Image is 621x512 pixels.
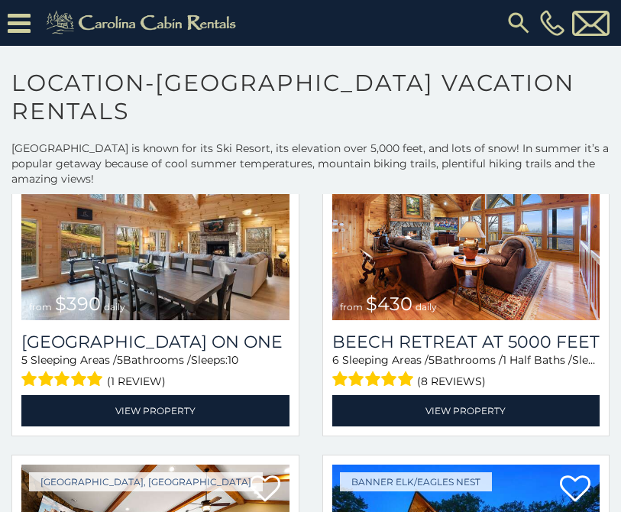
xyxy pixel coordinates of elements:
a: [PHONE_NUMBER] [536,10,568,36]
span: (8 reviews) [417,371,486,391]
img: Fairway Lodge On One [21,141,289,320]
span: $430 [366,293,412,315]
h3: Fairway Lodge On One [21,332,289,352]
a: Fairway Lodge On One from $390 daily [21,141,289,320]
img: Khaki-logo.png [38,8,249,38]
span: 1 Half Baths / [503,353,572,367]
div: Sleeping Areas / Bathrooms / Sleeps: [332,352,600,391]
div: Sleeping Areas / Bathrooms / Sleeps: [21,352,289,391]
span: (1 review) [107,371,166,391]
span: 6 [332,353,339,367]
a: Banner Elk/Eagles Nest [340,472,492,491]
a: View Property [332,395,600,426]
a: Add to favorites [250,474,280,506]
img: search-regular.svg [505,9,532,37]
span: $390 [55,293,101,315]
span: from [29,301,52,313]
span: 5 [117,353,123,367]
a: Beech Retreat at 5000 Feet from $430 daily [332,141,600,320]
span: daily [104,301,125,313]
a: [GEOGRAPHIC_DATA] On One [21,332,289,352]
span: 5 [429,353,435,367]
span: 5 [21,353,27,367]
a: [GEOGRAPHIC_DATA], [GEOGRAPHIC_DATA] [29,472,263,491]
span: from [340,301,363,313]
span: 10 [228,353,238,367]
img: Beech Retreat at 5000 Feet [332,141,600,320]
a: View Property [21,395,289,426]
span: daily [416,301,437,313]
a: Beech Retreat at 5000 Feet [332,332,600,352]
a: Add to favorites [560,474,590,506]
